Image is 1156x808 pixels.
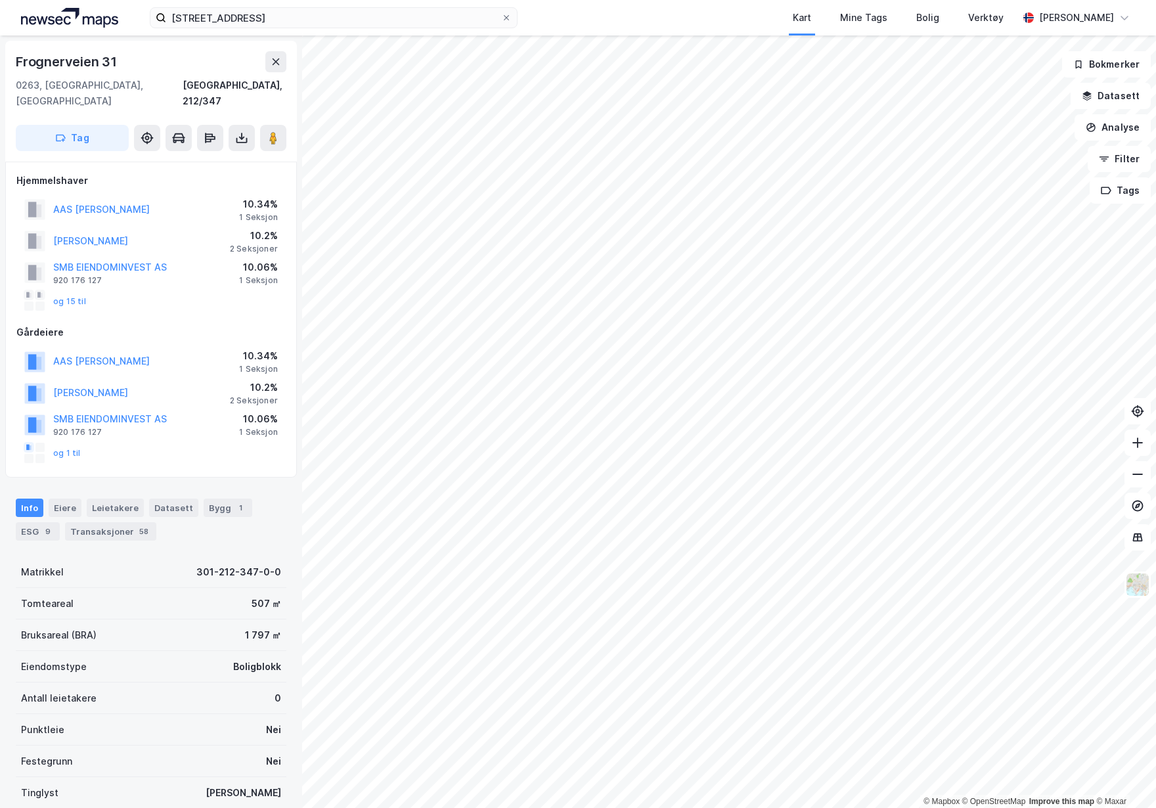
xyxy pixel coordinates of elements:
[16,522,60,541] div: ESG
[1088,146,1151,172] button: Filter
[252,596,281,612] div: 507 ㎡
[968,10,1004,26] div: Verktøy
[1090,745,1156,808] iframe: Chat Widget
[239,196,278,212] div: 10.34%
[41,525,55,538] div: 9
[21,627,97,643] div: Bruksareal (BRA)
[21,8,118,28] img: logo.a4113a55bc3d86da70a041830d287a7e.svg
[233,659,281,675] div: Boligblokk
[239,275,278,286] div: 1 Seksjon
[266,722,281,738] div: Nei
[21,564,64,580] div: Matrikkel
[840,10,887,26] div: Mine Tags
[206,785,281,801] div: [PERSON_NAME]
[53,275,102,286] div: 920 176 127
[239,348,278,364] div: 10.34%
[183,78,286,109] div: [GEOGRAPHIC_DATA], 212/347
[1039,10,1114,26] div: [PERSON_NAME]
[1125,572,1150,597] img: Z
[21,722,64,738] div: Punktleie
[65,522,156,541] div: Transaksjoner
[230,380,278,395] div: 10.2%
[21,785,58,801] div: Tinglyst
[16,173,286,189] div: Hjemmelshaver
[16,125,129,151] button: Tag
[149,499,198,517] div: Datasett
[1075,114,1151,141] button: Analyse
[16,325,286,340] div: Gårdeiere
[245,627,281,643] div: 1 797 ㎡
[239,212,278,223] div: 1 Seksjon
[275,690,281,706] div: 0
[204,499,252,517] div: Bygg
[21,596,74,612] div: Tomteareal
[21,690,97,706] div: Antall leietakere
[53,427,102,438] div: 920 176 127
[1029,797,1094,806] a: Improve this map
[49,499,81,517] div: Eiere
[923,797,960,806] a: Mapbox
[21,659,87,675] div: Eiendomstype
[234,501,247,514] div: 1
[137,525,151,538] div: 58
[230,395,278,406] div: 2 Seksjoner
[239,259,278,275] div: 10.06%
[239,364,278,374] div: 1 Seksjon
[793,10,811,26] div: Kart
[916,10,939,26] div: Bolig
[1071,83,1151,109] button: Datasett
[21,753,72,769] div: Festegrunn
[16,499,43,517] div: Info
[962,797,1026,806] a: OpenStreetMap
[166,8,501,28] input: Søk på adresse, matrikkel, gårdeiere, leietakere eller personer
[239,411,278,427] div: 10.06%
[239,427,278,438] div: 1 Seksjon
[87,499,144,517] div: Leietakere
[1090,177,1151,204] button: Tags
[230,228,278,244] div: 10.2%
[196,564,281,580] div: 301-212-347-0-0
[266,753,281,769] div: Nei
[230,244,278,254] div: 2 Seksjoner
[1062,51,1151,78] button: Bokmerker
[16,78,183,109] div: 0263, [GEOGRAPHIC_DATA], [GEOGRAPHIC_DATA]
[16,51,120,72] div: Frognerveien 31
